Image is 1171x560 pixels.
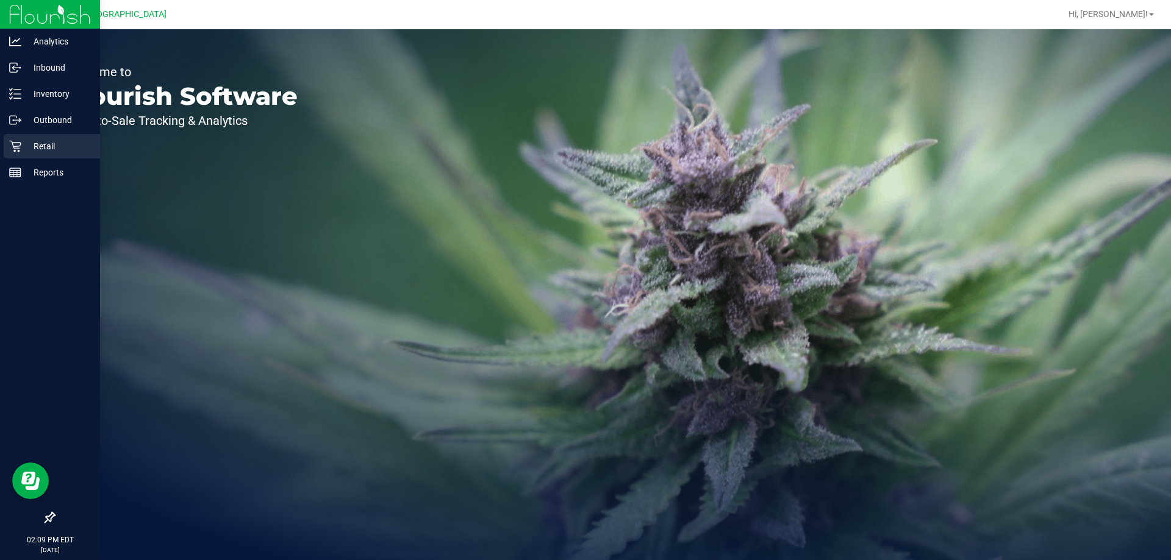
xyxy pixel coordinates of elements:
[5,545,95,555] p: [DATE]
[12,463,49,499] iframe: Resource center
[5,534,95,545] p: 02:09 PM EDT
[21,113,95,127] p: Outbound
[21,34,95,49] p: Analytics
[21,60,95,75] p: Inbound
[66,66,298,78] p: Welcome to
[21,165,95,180] p: Reports
[66,84,298,108] p: Flourish Software
[9,62,21,74] inline-svg: Inbound
[9,166,21,179] inline-svg: Reports
[21,139,95,154] p: Retail
[1069,9,1148,19] span: Hi, [PERSON_NAME]!
[83,9,167,19] span: [GEOGRAPHIC_DATA]
[21,87,95,101] p: Inventory
[9,35,21,48] inline-svg: Analytics
[66,115,298,127] p: Seed-to-Sale Tracking & Analytics
[9,140,21,152] inline-svg: Retail
[9,114,21,126] inline-svg: Outbound
[9,88,21,100] inline-svg: Inventory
